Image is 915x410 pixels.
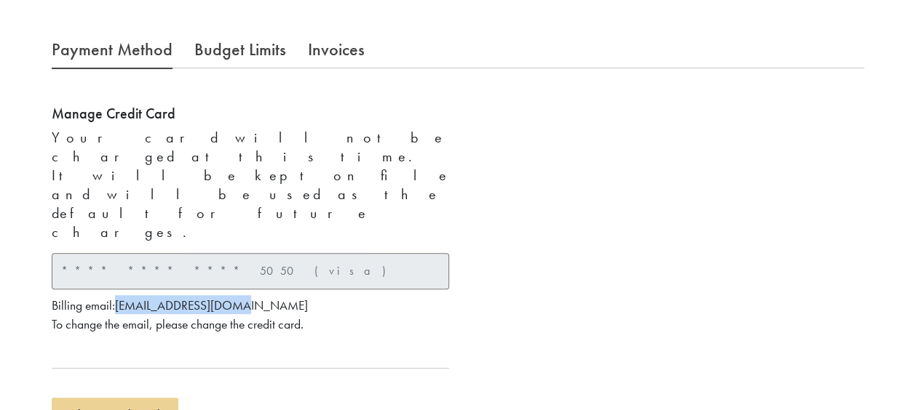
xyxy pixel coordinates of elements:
[52,31,173,68] a: Payment Method
[194,31,286,68] a: Budget Limits
[308,31,365,68] a: Invoices
[52,128,449,241] p: Your card will not be charged at this time. It will be kept on file and will be used as the defau...
[52,297,308,332] small: Billing email: [EMAIL_ADDRESS][DOMAIN_NAME] To change the email, please change the credit card.
[52,105,449,122] h5: Manage Credit Card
